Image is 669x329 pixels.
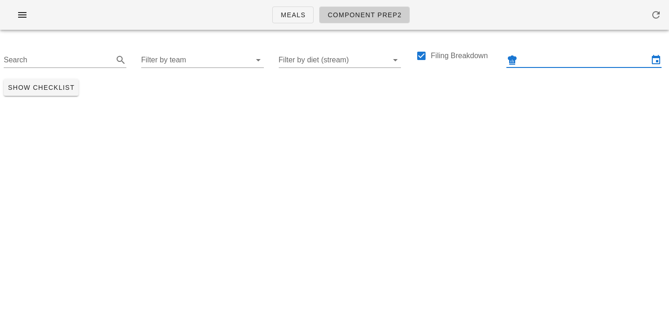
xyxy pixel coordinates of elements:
[141,53,264,67] div: Filter by team
[431,51,488,60] label: Filing Breakdown
[319,7,410,23] a: Component Prep2
[327,11,402,19] span: Component Prep2
[280,11,306,19] span: Meals
[7,84,75,91] span: Show Checklist
[4,79,79,96] button: Show Checklist
[279,53,401,67] div: Filter by diet (stream)
[272,7,314,23] a: Meals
